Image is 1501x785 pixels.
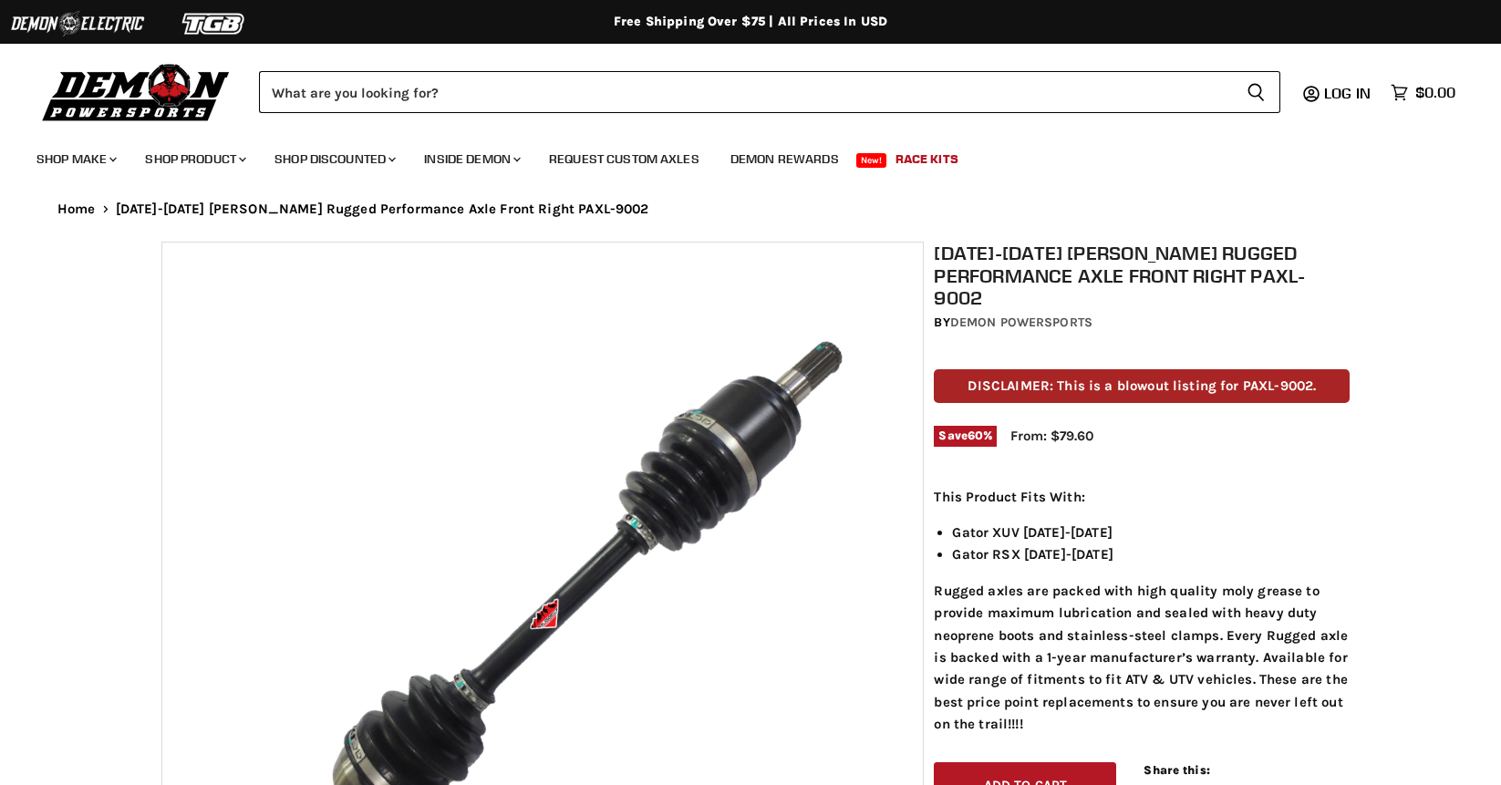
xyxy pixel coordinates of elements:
[36,59,236,124] img: Demon Powersports
[261,140,407,178] a: Shop Discounted
[9,6,146,41] img: Demon Electric Logo 2
[57,201,96,217] a: Home
[410,140,532,178] a: Inside Demon
[934,313,1350,333] div: by
[934,369,1350,403] p: DISCLAIMER: This is a blowout listing for PAXL-9002.
[259,71,1280,113] form: Product
[535,140,713,178] a: Request Custom Axles
[1324,84,1371,102] span: Log in
[934,242,1350,309] h1: [DATE]-[DATE] [PERSON_NAME] Rugged Performance Axle Front Right PAXL-9002
[1415,84,1455,101] span: $0.00
[1382,79,1465,106] a: $0.00
[23,133,1451,178] ul: Main menu
[856,153,887,168] span: New!
[934,486,1350,508] p: This Product Fits With:
[23,140,128,178] a: Shop Make
[952,543,1350,565] li: Gator RSX [DATE]-[DATE]
[1232,71,1280,113] button: Search
[882,140,972,178] a: Race Kits
[952,522,1350,543] li: Gator XUV [DATE]-[DATE]
[21,14,1480,30] div: Free Shipping Over $75 | All Prices In USD
[21,201,1480,217] nav: Breadcrumbs
[1010,428,1093,444] span: From: $79.60
[146,6,283,41] img: TGB Logo 2
[1144,763,1209,777] span: Share this:
[717,140,853,178] a: Demon Rewards
[131,140,257,178] a: Shop Product
[934,426,997,446] span: Save %
[934,486,1350,736] div: Rugged axles are packed with high quality moly grease to provide maximum lubrication and sealed w...
[116,201,649,217] span: [DATE]-[DATE] [PERSON_NAME] Rugged Performance Axle Front Right PAXL-9002
[259,71,1232,113] input: Search
[1316,85,1382,101] a: Log in
[968,429,983,442] span: 60
[950,315,1092,330] a: Demon Powersports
